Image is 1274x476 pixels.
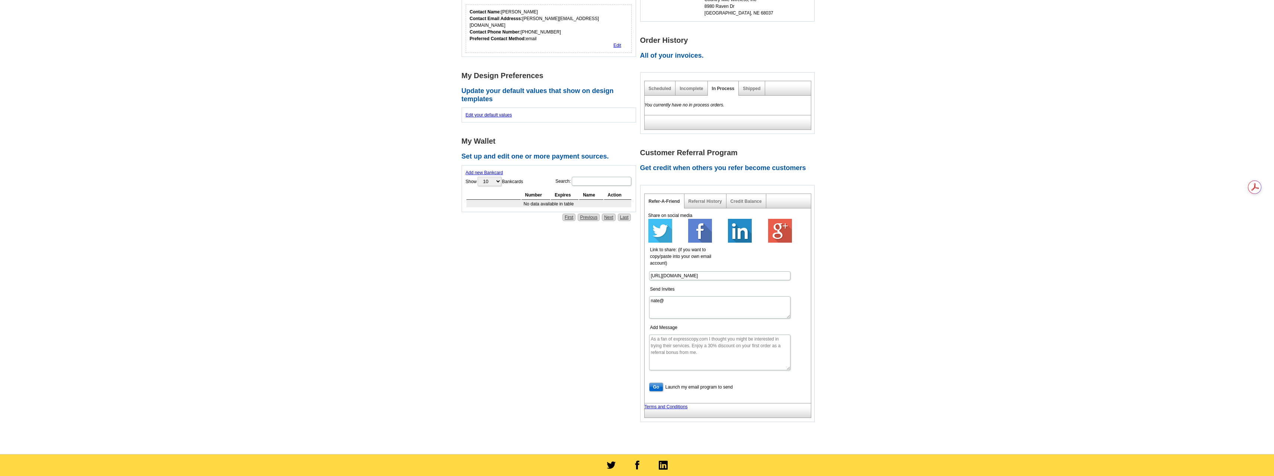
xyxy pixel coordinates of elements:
[466,201,631,207] td: No data available in table
[640,36,819,44] h1: Order History
[522,191,551,200] th: Number
[650,246,717,266] label: Link to share: (if you want to copy/paste into your own email account)
[649,86,671,91] a: Scheduled
[578,214,600,221] a: Previous
[466,112,512,118] a: Edit your default values
[1125,303,1274,476] iframe: LiveChat chat widget
[551,191,578,200] th: Expires
[665,384,733,390] label: Launch my email program to send
[462,87,640,103] h2: Update your default values that show on design templates
[562,214,575,221] a: First
[728,219,752,243] img: linkedin-64.png
[689,199,722,204] a: Referral History
[462,153,640,161] h2: Set up and edit one or more payment sources.
[645,404,688,409] a: Terms and Conditions
[618,214,631,221] a: Last
[470,36,526,41] strong: Preferred Contact Method:
[640,52,819,60] h2: All of your invoices.
[640,149,819,157] h1: Customer Referral Program
[462,72,640,80] h1: My Design Preferences
[650,286,717,293] label: Send Invites
[462,137,640,145] h1: My Wallet
[712,86,735,91] a: In Process
[648,213,693,218] span: Share on social media
[731,199,762,204] a: Credit Balance
[649,199,680,204] a: Refer-A-Friend
[470,29,521,35] strong: Contact Phone Number:
[466,4,632,53] div: Who should we contact regarding order issues?
[680,86,703,91] a: Incomplete
[650,324,717,331] label: Add Message
[648,219,672,243] img: twitter-64.png
[688,219,712,243] img: facebook-64.png
[579,191,603,200] th: Name
[604,191,631,200] th: Action
[768,219,792,243] img: google-plus-64.png
[645,102,725,108] em: You currently have no in process orders.
[470,16,523,21] strong: Contact Email Addresss:
[466,170,503,175] a: Add new Bankcard
[478,177,501,186] select: ShowBankcards
[649,383,664,392] input: Go
[470,9,501,15] strong: Contact Name:
[640,164,819,172] h2: Get credit when others you refer become customers
[613,43,621,48] a: Edit
[470,9,628,42] div: [PERSON_NAME] [PERSON_NAME][EMAIL_ADDRESS][DOMAIN_NAME] [PHONE_NUMBER] email
[602,214,616,221] a: Next
[466,176,523,187] label: Show Bankcards
[555,176,632,186] label: Search:
[743,86,760,91] a: Shipped
[572,177,631,186] input: Search:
